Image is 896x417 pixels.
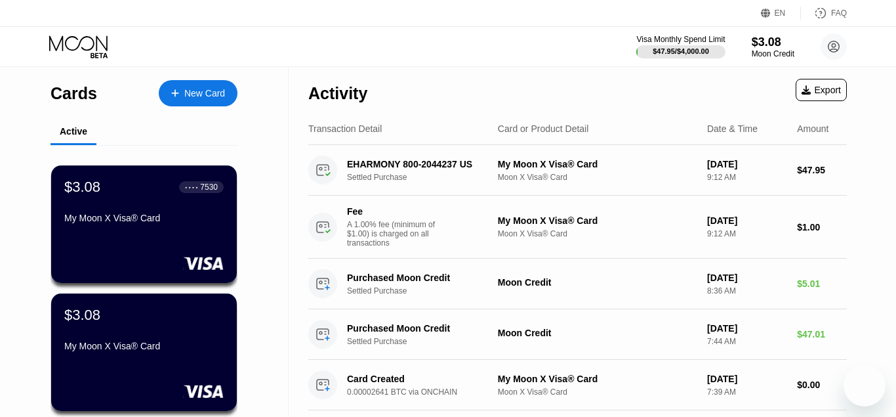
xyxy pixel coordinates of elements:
[707,229,786,238] div: 9:12 AM
[308,123,382,134] div: Transaction Detail
[761,7,801,20] div: EN
[498,123,589,134] div: Card or Product Detail
[797,165,847,175] div: $47.95
[347,387,508,397] div: 0.00002641 BTC via ONCHAIN
[498,374,697,384] div: My Moon X Visa® Card
[308,309,847,360] div: Purchased Moon CreditSettled PurchaseMoon Credit[DATE]7:44 AM$47.01
[347,323,497,334] div: Purchased Moon Credit
[347,220,445,248] div: A 1.00% fee (minimum of $1.00) is charged on all transactions
[347,286,508,296] div: Settled Purchase
[498,215,697,226] div: My Moon X Visa® Card
[308,196,847,259] div: FeeA 1.00% fee (minimum of $1.00) is charged on all transactionsMy Moon X Visa® CardMoon X Visa® ...
[707,387,786,397] div: 7:39 AM
[64,341,224,351] div: My Moon X Visa® Card
[797,380,847,390] div: $0.00
[347,374,497,384] div: Card Created
[636,35,725,44] div: Visa Monthly Spend Limit
[752,35,794,58] div: $3.08Moon Credit
[797,222,847,232] div: $1.00
[653,47,709,55] div: $47.95 / $4,000.00
[707,323,786,334] div: [DATE]
[64,307,100,324] div: $3.08
[60,126,87,137] div: Active
[498,277,697,288] div: Moon Credit
[801,7,847,20] div: FAQ
[308,84,367,103] div: Activity
[707,215,786,226] div: [DATE]
[184,88,225,99] div: New Card
[64,179,100,196] div: $3.08
[844,364,886,406] iframe: Button to launch messaging window
[797,329,847,340] div: $47.01
[752,35,794,49] div: $3.08
[308,259,847,309] div: Purchased Moon CreditSettled PurchaseMoon Credit[DATE]8:36 AM$5.01
[796,79,847,101] div: Export
[707,286,786,296] div: 8:36 AM
[347,273,497,283] div: Purchased Moon Credit
[498,328,697,338] div: Moon Credit
[831,9,847,18] div: FAQ
[64,213,224,223] div: My Moon X Visa® Card
[200,183,218,192] div: 7530
[707,337,786,346] div: 7:44 AM
[308,360,847,410] div: Card Created0.00002641 BTC via ONCHAINMy Moon X Visa® CardMoon X Visa® Card[DATE]7:39 AM$0.00
[707,374,786,384] div: [DATE]
[51,165,237,283] div: $3.08● ● ● ●7530My Moon X Visa® Card
[159,80,237,106] div: New Card
[51,294,237,411] div: $3.08My Moon X Visa® Card
[707,159,786,169] div: [DATE]
[498,229,697,238] div: Moon X Visa® Card
[347,173,508,182] div: Settled Purchase
[802,85,841,95] div: Export
[308,145,847,196] div: EHARMONY 800-2044237 USSettled PurchaseMy Moon X Visa® CardMoon X Visa® Card[DATE]9:12 AM$47.95
[347,337,508,346] div: Settled Purchase
[707,173,786,182] div: 9:12 AM
[797,123,828,134] div: Amount
[51,84,97,103] div: Cards
[707,273,786,283] div: [DATE]
[498,159,697,169] div: My Moon X Visa® Card
[752,49,794,58] div: Moon Credit
[347,206,439,217] div: Fee
[775,9,786,18] div: EN
[636,35,725,58] div: Visa Monthly Spend Limit$47.95/$4,000.00
[498,387,697,397] div: Moon X Visa® Card
[797,278,847,289] div: $5.01
[347,159,497,169] div: EHARMONY 800-2044237 US
[185,185,198,189] div: ● ● ● ●
[498,173,697,182] div: Moon X Visa® Card
[707,123,758,134] div: Date & Time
